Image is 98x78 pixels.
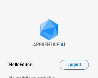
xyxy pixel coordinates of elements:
[37,19,61,42] img: Apprentice AI
[60,60,89,70] button: Logout
[9,60,32,70] div: Hello Editor !
[33,42,59,47] div: APPRENTICE
[67,62,81,67] span: Logout
[61,42,65,47] div: AI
